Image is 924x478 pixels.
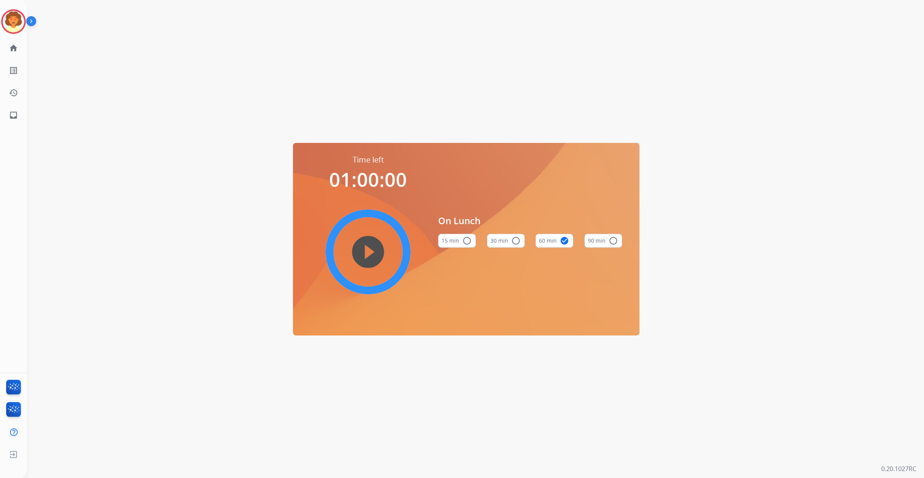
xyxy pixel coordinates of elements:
mat-icon: play_circle_filled [363,247,373,257]
img: avatar [3,11,24,32]
button: 15 min [438,234,476,248]
span: Time left [353,154,384,165]
mat-icon: radio_button_unchecked [462,236,472,245]
mat-icon: check_circle [560,236,569,245]
mat-icon: radio_button_unchecked [511,236,521,245]
button: 90 min [584,234,622,248]
mat-icon: list_alt [9,66,18,75]
button: 30 min [487,234,525,248]
mat-icon: home [9,44,18,53]
mat-icon: inbox [9,111,18,120]
span: 01:00:00 [329,166,407,193]
button: 60 min [536,234,573,248]
span: On Lunch [438,214,622,228]
p: 0.20.1027RC [881,464,916,473]
mat-icon: radio_button_unchecked [609,236,618,245]
mat-icon: history [9,88,18,97]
